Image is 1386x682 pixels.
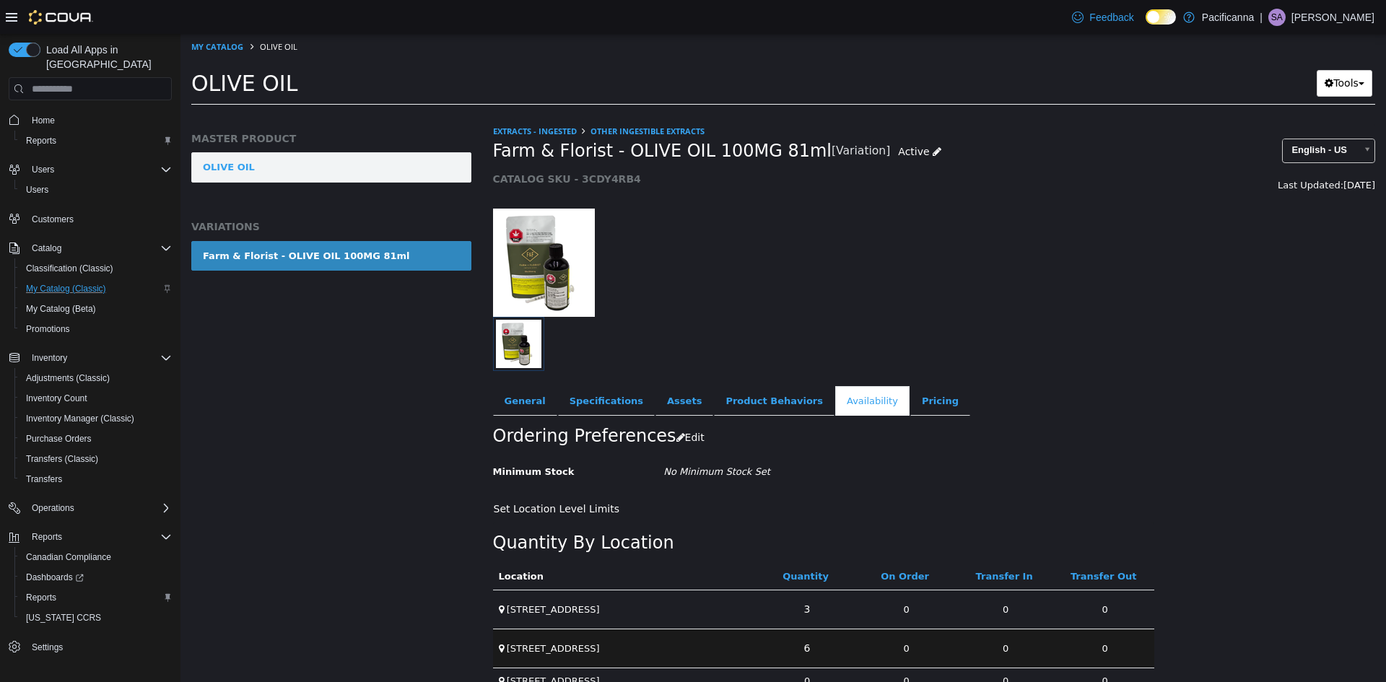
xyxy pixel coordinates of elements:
[378,352,474,382] a: Specifications
[3,498,178,518] button: Operations
[730,352,790,382] a: Pricing
[3,348,178,368] button: Inventory
[326,570,419,581] span: [STREET_ADDRESS]
[20,132,172,149] span: Reports
[22,215,229,229] div: Farm & Florist - OLIVE OIL 100MG 81ml
[3,637,178,657] button: Settings
[14,368,178,388] button: Adjustments (Classic)
[313,432,394,443] span: Minimum Stock
[32,352,67,364] span: Inventory
[20,181,54,198] a: Users
[26,110,172,128] span: Home
[20,320,76,338] a: Promotions
[20,390,93,407] a: Inventory Count
[26,323,70,335] span: Promotions
[20,471,172,488] span: Transfers
[676,634,776,660] td: 0
[26,303,96,315] span: My Catalog (Beta)
[1202,9,1254,26] p: Pacificanna
[14,587,178,608] button: Reports
[410,92,524,102] a: Other Ingestible Extracts
[20,410,140,427] a: Inventory Manager (Classic)
[32,502,74,514] span: Operations
[700,537,751,548] a: On Order
[14,258,178,279] button: Classification (Classic)
[3,527,178,547] button: Reports
[26,135,56,147] span: Reports
[318,535,366,550] button: Location
[875,634,975,660] td: 0
[20,548,172,566] span: Canadian Compliance
[14,608,178,628] button: [US_STATE] CCRS
[20,132,62,149] a: Reports
[20,370,172,387] span: Adjustments (Classic)
[1291,9,1374,26] p: [PERSON_NAME]
[11,98,291,111] h5: MASTER PRODUCT
[32,115,55,126] span: Home
[313,462,448,489] button: Set Location Level Limits
[602,537,651,548] a: Quantity
[20,569,172,586] span: Dashboards
[20,589,62,606] a: Reports
[1163,146,1195,157] span: [DATE]
[577,634,676,660] td: 0
[32,642,63,653] span: Settings
[14,131,178,151] button: Reports
[26,161,172,178] span: Users
[3,109,178,130] button: Home
[26,473,62,485] span: Transfers
[26,349,172,367] span: Inventory
[14,567,178,587] a: Dashboards
[14,449,178,469] button: Transfers (Classic)
[14,180,178,200] button: Users
[20,410,172,427] span: Inventory Manager (Classic)
[3,238,178,258] button: Catalog
[26,612,101,624] span: [US_STATE] CCRS
[3,159,178,180] button: Users
[313,498,494,520] h2: Quantity By Location
[20,450,104,468] a: Transfers (Classic)
[1260,9,1263,26] p: |
[26,211,79,228] a: Customers
[26,572,84,583] span: Dashboards
[26,499,172,517] span: Operations
[20,280,172,297] span: My Catalog (Classic)
[14,319,178,339] button: Promotions
[1271,9,1283,26] span: SA
[26,349,73,367] button: Inventory
[20,569,90,586] a: Dashboards
[26,372,110,384] span: Adjustments (Classic)
[326,642,419,652] span: [STREET_ADDRESS]
[20,260,119,277] a: Classification (Classic)
[313,352,377,382] a: General
[20,300,102,318] a: My Catalog (Beta)
[1268,9,1286,26] div: Shianne Adams
[651,112,710,123] small: [Variation]
[533,352,654,382] a: Product Behaviors
[1136,36,1192,63] button: Tools
[20,430,97,447] a: Purchase Orders
[26,528,68,546] button: Reports
[775,595,875,634] td: 0
[1102,105,1195,129] a: English - US
[20,300,172,318] span: My Catalog (Beta)
[718,112,749,123] span: Active
[326,609,419,620] span: [STREET_ADDRESS]
[11,7,63,18] a: My Catalog
[32,214,74,225] span: Customers
[313,106,651,128] span: Farm & Florist - OLIVE OIL 100MG 81ml
[26,393,87,404] span: Inventory Count
[890,537,959,548] a: Transfer Out
[14,299,178,319] button: My Catalog (Beta)
[11,118,291,149] a: OLIVE OIL
[26,592,56,603] span: Reports
[20,609,172,626] span: Washington CCRS
[475,352,533,382] a: Assets
[20,390,172,407] span: Inventory Count
[26,433,92,445] span: Purchase Orders
[40,43,172,71] span: Load All Apps in [GEOGRAPHIC_DATA]
[26,453,98,465] span: Transfers (Classic)
[20,430,172,447] span: Purchase Orders
[483,432,590,443] i: No Minimum Stock Set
